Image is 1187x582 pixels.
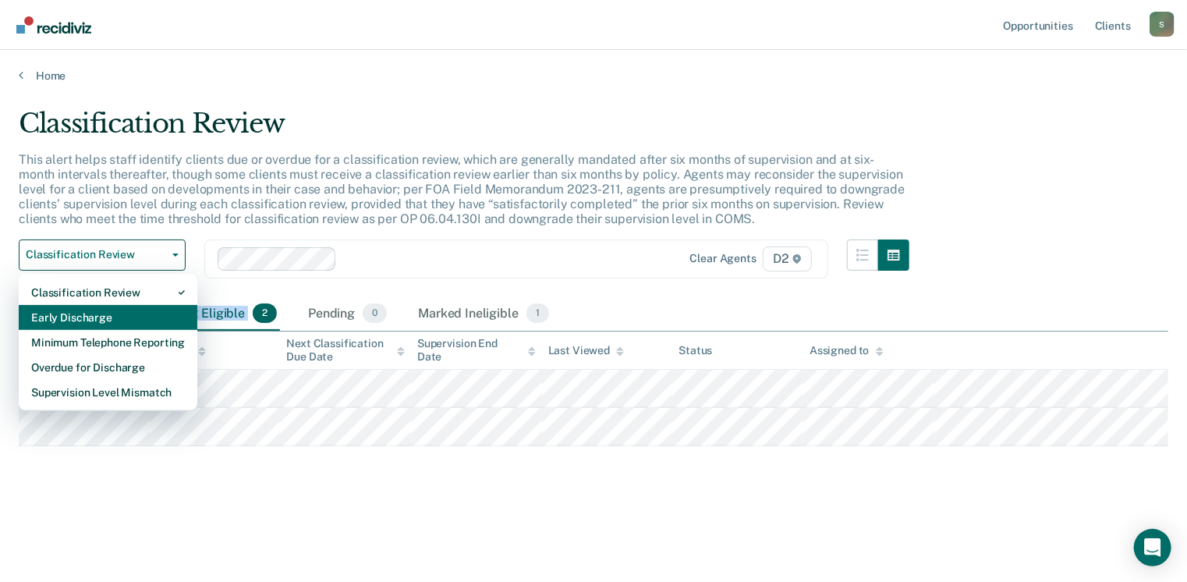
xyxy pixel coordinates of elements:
div: Almost Eligible2 [154,297,280,332]
button: Classification Review [19,240,186,271]
div: Minimum Telephone Reporting [31,330,185,355]
div: Last Viewed [548,344,624,357]
div: Marked Ineligible1 [415,297,552,332]
div: Open Intercom Messenger [1134,529,1171,566]
div: Clear agents [690,252,756,265]
span: 0 [363,303,387,324]
div: Classification Review [19,108,909,152]
p: This alert helps staff identify clients due or overdue for a classification review, which are gen... [19,152,905,227]
div: Classification Review [31,280,185,305]
div: Supervision End Date [417,337,536,364]
span: 1 [526,303,549,324]
div: Early Discharge [31,305,185,330]
div: Assigned to [810,344,883,357]
img: Recidiviz [16,16,91,34]
div: Status [679,344,712,357]
div: Next Classification Due Date [286,337,405,364]
button: Profile dropdown button [1150,12,1175,37]
div: S [1150,12,1175,37]
div: Supervision Level Mismatch [31,380,185,405]
span: 2 [253,303,277,324]
div: Pending0 [305,297,390,332]
span: Classification Review [26,248,166,261]
div: Overdue for Discharge [31,355,185,380]
span: D2 [763,247,812,271]
a: Home [19,69,1168,83]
